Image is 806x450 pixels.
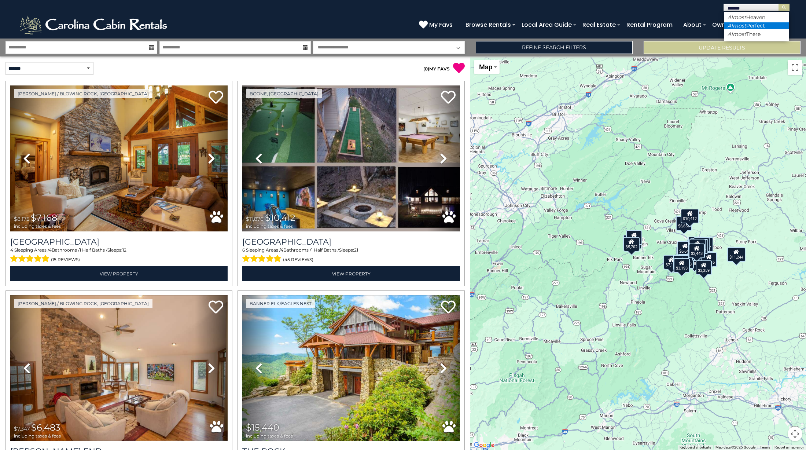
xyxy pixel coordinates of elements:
[31,422,60,433] span: $6,483
[476,41,633,54] a: Refine Search Filters
[441,300,456,315] a: Add to favorites
[724,14,789,21] li: Heaven
[265,212,295,223] span: $10,412
[311,247,339,253] span: 1 Half Baths /
[10,247,228,264] div: Sleeping Areas / Bathrooms / Sleeps:
[242,237,460,247] h3: Wildlife Manor
[727,247,746,261] div: $11,244
[14,224,61,228] span: including taxes & fees
[689,238,706,253] div: $3,939
[728,14,746,21] em: Almost
[623,237,640,251] div: $5,702
[693,237,710,252] div: $3,558
[280,247,283,253] span: 4
[31,212,57,223] span: $7,168
[242,295,460,441] img: thumbnail_164258990.jpeg
[728,31,746,37] em: Almost
[14,89,152,98] a: [PERSON_NAME] / Blowing Rock, [GEOGRAPHIC_DATA]
[724,31,789,37] li: There
[429,20,453,29] span: My Favs
[709,18,752,31] a: Owner Login
[246,299,315,308] a: Banner Elk/Eagles Nest
[678,254,694,268] div: $4,378
[687,253,703,268] div: $3,870
[474,60,500,74] button: Change map style
[122,247,126,253] span: 12
[242,237,460,247] a: [GEOGRAPHIC_DATA]
[209,300,223,315] a: Add to favorites
[14,299,152,308] a: [PERSON_NAME] / Blowing Rock, [GEOGRAPHIC_DATA]
[692,239,708,253] div: $4,646
[479,63,492,71] span: Map
[242,247,245,253] span: 6
[51,255,80,264] span: (15 reviews)
[760,445,770,449] a: Terms
[579,18,619,31] a: Real Estate
[673,255,689,270] div: $3,252
[14,433,61,438] span: including taxes & fees
[425,66,428,72] span: 0
[674,258,690,273] div: $3,193
[728,22,746,29] em: Almost
[696,260,712,275] div: $3,359
[701,252,717,267] div: $7,416
[663,255,680,269] div: $7,168
[10,237,228,247] a: [GEOGRAPHIC_DATA]
[209,90,223,106] a: Add to favorites
[472,440,496,450] a: Open this area in Google Maps (opens a new window)
[10,247,13,253] span: 4
[242,266,460,281] a: View Property
[10,266,228,281] a: View Property
[472,440,496,450] img: Google
[462,18,515,31] a: Browse Rentals
[697,237,713,252] div: $4,757
[680,18,705,31] a: About
[423,66,429,72] span: ( )
[14,216,29,222] span: $8,175
[774,445,804,449] a: Report a map error
[242,85,460,231] img: thumbnail_168322864.jpeg
[423,66,450,72] a: (0)MY FAVS
[246,216,264,222] span: $11,876
[681,208,699,223] div: $10,412
[644,41,801,54] button: Update Results
[788,60,802,75] button: Toggle fullscreen view
[14,425,30,432] span: $7,347
[10,85,228,231] img: thumbnail_163269168.jpeg
[724,22,789,29] li: Perfect
[688,237,704,251] div: $5,220
[18,14,170,36] img: White-1-2.png
[788,427,802,441] button: Map camera controls
[689,244,705,258] div: $3,443
[10,237,228,247] h3: Mountain Song Lodge
[10,295,228,441] img: thumbnail_163280322.jpeg
[246,422,279,433] span: $15,440
[626,230,642,245] div: $6,436
[676,216,692,230] div: $6,657
[680,445,711,450] button: Keyboard shortcuts
[677,241,693,256] div: $6,642
[518,18,575,31] a: Local Area Guide
[354,247,358,253] span: 21
[246,224,295,228] span: including taxes & fees
[246,433,293,438] span: including taxes & fees
[80,247,107,253] span: 1 Half Baths /
[283,255,313,264] span: (45 reviews)
[419,20,454,30] a: My Favs
[623,18,676,31] a: Rental Program
[49,247,52,253] span: 4
[246,89,322,98] a: Boone, [GEOGRAPHIC_DATA]
[715,445,755,449] span: Map data ©2025 Google
[242,247,460,264] div: Sleeping Areas / Bathrooms / Sleeps:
